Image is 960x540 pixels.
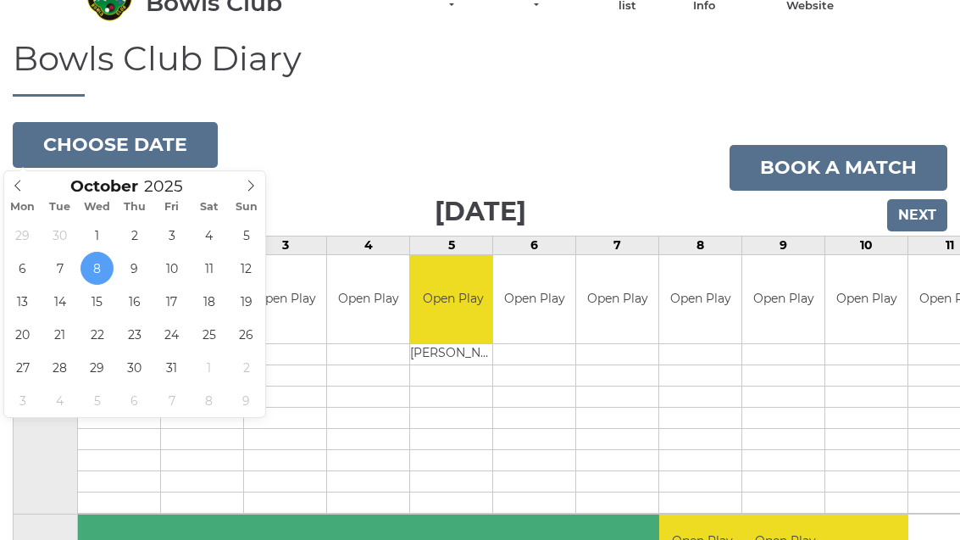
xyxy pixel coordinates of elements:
span: October 30, 2025 [118,351,151,384]
span: October 14, 2025 [43,285,76,318]
span: November 8, 2025 [192,384,225,417]
span: October 3, 2025 [155,219,188,252]
td: 3 [244,236,327,254]
span: October 17, 2025 [155,285,188,318]
input: Scroll to increment [138,176,204,196]
span: November 2, 2025 [230,351,263,384]
td: Open Play [410,255,496,344]
td: 5 [410,236,493,254]
span: October 9, 2025 [118,252,151,285]
span: October 16, 2025 [118,285,151,318]
span: November 5, 2025 [80,384,114,417]
span: October 26, 2025 [230,318,263,351]
td: 6 [493,236,576,254]
td: Open Play [576,255,658,344]
span: Tue [42,202,79,213]
span: October 20, 2025 [6,318,39,351]
span: November 9, 2025 [230,384,263,417]
span: October 21, 2025 [43,318,76,351]
td: 4 [327,236,410,254]
span: October 29, 2025 [80,351,114,384]
span: October 1, 2025 [80,219,114,252]
span: October 12, 2025 [230,252,263,285]
span: October 24, 2025 [155,318,188,351]
span: November 1, 2025 [192,351,225,384]
h1: Bowls Club Diary [13,40,947,97]
span: October 7, 2025 [43,252,76,285]
span: October 23, 2025 [118,318,151,351]
td: Open Play [493,255,575,344]
td: [PERSON_NAME] [410,344,496,365]
span: October 5, 2025 [230,219,263,252]
td: Open Play [244,255,326,344]
td: 9 [742,236,825,254]
span: October 22, 2025 [80,318,114,351]
span: October 28, 2025 [43,351,76,384]
span: October 18, 2025 [192,285,225,318]
span: Thu [116,202,153,213]
span: October 19, 2025 [230,285,263,318]
span: October 13, 2025 [6,285,39,318]
td: 7 [576,236,659,254]
span: October 6, 2025 [6,252,39,285]
span: October 4, 2025 [192,219,225,252]
span: Sat [191,202,228,213]
span: Scroll to increment [70,179,138,195]
td: Open Play [825,255,907,344]
span: November 7, 2025 [155,384,188,417]
td: Open Play [659,255,741,344]
td: Open Play [742,255,824,344]
td: 8 [659,236,742,254]
span: November 6, 2025 [118,384,151,417]
span: October 10, 2025 [155,252,188,285]
span: October 2, 2025 [118,219,151,252]
span: Fri [153,202,191,213]
span: Wed [79,202,116,213]
span: November 4, 2025 [43,384,76,417]
td: Open Play [327,255,409,344]
input: Next [887,199,947,231]
span: October 8, 2025 [80,252,114,285]
span: October 15, 2025 [80,285,114,318]
span: September 29, 2025 [6,219,39,252]
span: October 27, 2025 [6,351,39,384]
span: October 11, 2025 [192,252,225,285]
span: October 31, 2025 [155,351,188,384]
button: Choose date [13,122,218,168]
span: September 30, 2025 [43,219,76,252]
span: Mon [4,202,42,213]
span: Sun [228,202,265,213]
span: November 3, 2025 [6,384,39,417]
a: Book a match [730,145,947,191]
span: October 25, 2025 [192,318,225,351]
td: 10 [825,236,908,254]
